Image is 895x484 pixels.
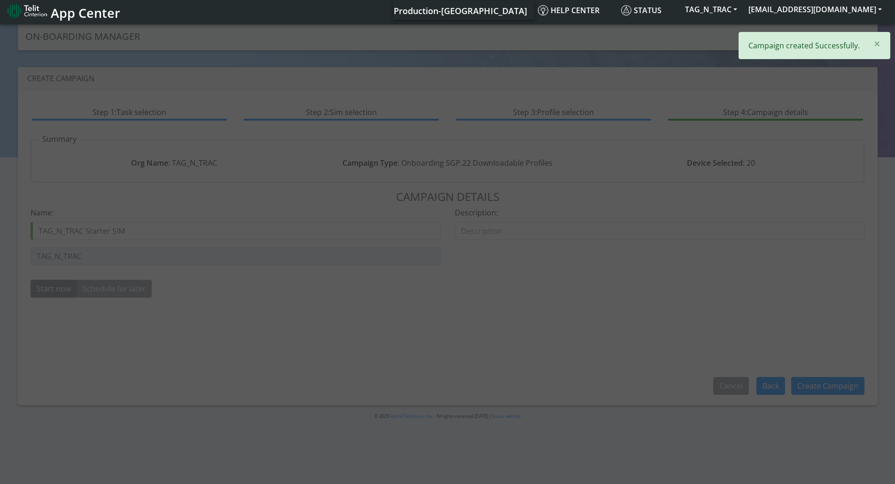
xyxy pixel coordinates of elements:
a: Status [617,1,679,20]
a: Your current platform instance [393,1,527,20]
span: App Center [51,4,120,22]
button: [EMAIL_ADDRESS][DOMAIN_NAME] [743,1,887,18]
span: × [874,36,880,51]
button: TAG_N_TRAC [679,1,743,18]
a: Help center [534,1,617,20]
img: logo-telit-cinterion-gw-new.png [8,3,47,18]
img: status.svg [621,5,631,15]
button: Close [864,32,890,55]
span: Help center [538,5,599,15]
a: App Center [8,0,119,21]
span: Status [621,5,662,15]
img: knowledge.svg [538,5,548,15]
span: Production-[GEOGRAPHIC_DATA] [394,5,527,16]
p: Campaign created Successfully. [748,40,860,51]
